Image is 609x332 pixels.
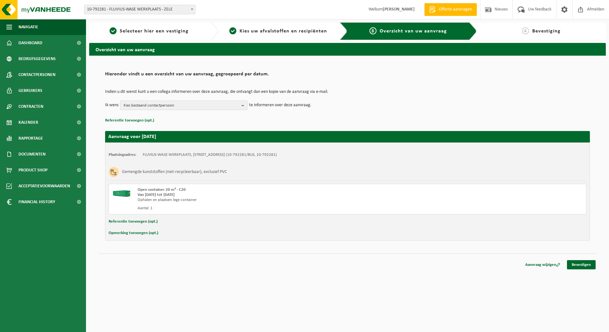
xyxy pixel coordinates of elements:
p: te informeren over deze aanvraag. [249,100,312,110]
span: Documenten [18,146,46,162]
span: Kies bestaand contactpersoon [124,101,239,110]
td: FLUVIUS-WASE WERKPLAATS, [STREET_ADDRESS] (10-792281/BUS, 10-792281) [143,152,277,157]
a: Aanvraag wijzigen [520,260,565,269]
span: 4 [522,27,529,34]
span: Contracten [18,99,43,114]
span: 1 [110,27,117,34]
button: Referentie toevoegen (opt.) [105,116,154,125]
h3: Gemengde kunststoffen (niet-recycleerbaar), exclusief PVC [122,167,227,177]
span: Product Shop [18,162,47,178]
iframe: chat widget [3,318,106,332]
span: Kies uw afvalstoffen en recipiënten [240,29,327,34]
span: 10-792281 - FLUVIUS-WASE WERKPLAATS - ZELE [84,5,195,14]
span: Overzicht van uw aanvraag [380,29,447,34]
span: Dashboard [18,35,42,51]
h2: Hieronder vindt u een overzicht van uw aanvraag, gegroepeerd per datum. [105,72,590,80]
button: Opmerking toevoegen (opt.) [109,229,158,237]
div: Aantal: 1 [138,206,373,211]
a: 1Selecteer hier een vestiging [92,27,206,35]
span: 3 [369,27,376,34]
span: Gebruikers [18,83,42,99]
span: Kalender [18,114,38,130]
img: HK-XC-20-GN-00.png [112,187,131,197]
strong: Plaatsingsadres: [109,153,136,157]
strong: [PERSON_NAME] [383,7,415,12]
a: Offerte aanvragen [424,3,477,16]
span: 2 [229,27,236,34]
strong: Aanvraag voor [DATE] [108,134,156,139]
span: Bevestiging [532,29,561,34]
strong: Van [DATE] tot [DATE] [138,193,175,197]
span: Bedrijfsgegevens [18,51,56,67]
span: Acceptatievoorwaarden [18,178,70,194]
a: 2Kies uw afvalstoffen en recipiënten [222,27,335,35]
div: Ophalen en plaatsen lege container [138,197,373,203]
a: Bevestigen [567,260,596,269]
p: Ik wens [105,100,118,110]
p: Indien u dit wenst kunt u een collega informeren over deze aanvraag, die ontvangt dan een kopie v... [105,90,590,94]
span: Open container 20 m³ - C20 [138,188,186,192]
span: Selecteer hier een vestiging [120,29,189,34]
button: Kies bestaand contactpersoon [120,100,247,110]
h2: Overzicht van uw aanvraag [89,43,606,55]
span: Contactpersonen [18,67,55,83]
span: Navigatie [18,19,38,35]
span: Financial History [18,194,55,210]
button: Referentie toevoegen (opt.) [109,218,158,226]
span: Offerte aanvragen [437,6,474,13]
span: Rapportage [18,130,43,146]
